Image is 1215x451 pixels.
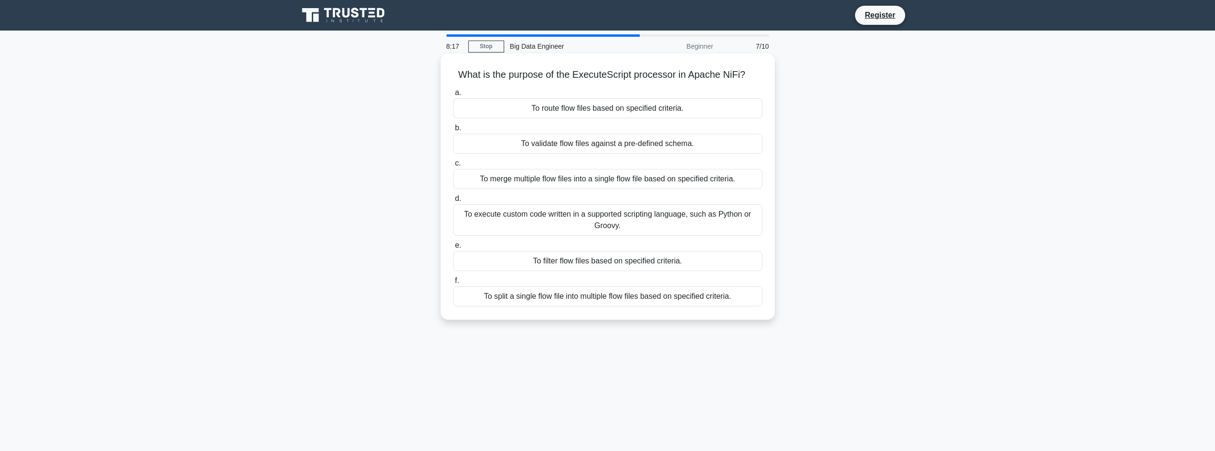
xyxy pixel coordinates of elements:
div: Big Data Engineer [504,37,635,56]
a: Stop [468,41,504,52]
div: 7/10 [719,37,775,56]
div: To merge multiple flow files into a single flow file based on specified criteria. [453,169,762,189]
div: Beginner [635,37,719,56]
span: a. [455,88,461,96]
span: b. [455,124,461,132]
span: f. [455,276,459,284]
div: To execute custom code written in a supported scripting language, such as Python or Groovy. [453,204,762,236]
div: To validate flow files against a pre-defined schema. [453,134,762,154]
span: c. [455,159,461,167]
h5: What is the purpose of the ExecuteScript processor in Apache NiFi? [452,69,763,81]
span: d. [455,194,461,202]
span: e. [455,241,461,249]
div: To split a single flow file into multiple flow files based on specified criteria. [453,286,762,306]
div: To route flow files based on specified criteria. [453,98,762,118]
div: 8:17 [441,37,468,56]
a: Register [859,9,901,21]
div: To filter flow files based on specified criteria. [453,251,762,271]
